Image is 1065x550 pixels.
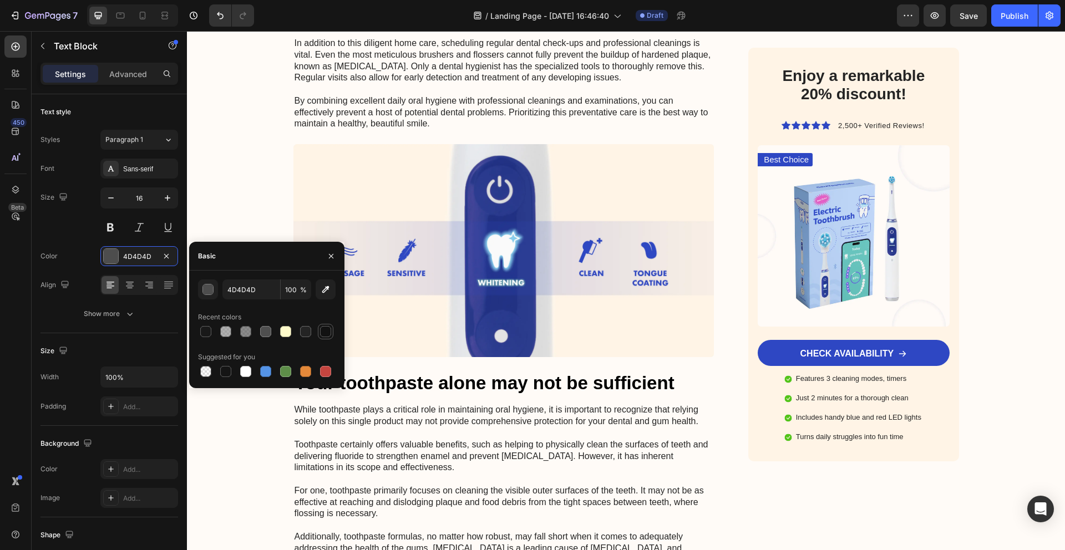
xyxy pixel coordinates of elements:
div: Align [40,278,72,293]
div: Undo/Redo [209,4,254,27]
p: Text Block [54,39,148,53]
p: Best Choice [577,124,622,135]
p: Features 3 cleaning modes, timers [609,344,734,353]
p: Advanced [109,68,147,80]
img: gempages_586127339532845771-2c98fbfb-e110-4a61-8270-f1066f10ddff.webp [106,113,528,326]
div: Text style [40,107,71,117]
input: Eg: FFFFFF [222,279,280,299]
span: % [300,285,307,295]
button: Save [950,4,987,27]
div: Image [40,493,60,503]
div: Padding [40,401,66,411]
span: Save [960,11,978,21]
div: Open Intercom Messenger [1027,496,1054,522]
span: Draft [647,11,663,21]
span: Landing Page - [DATE] 16:46:40 [490,10,609,22]
p: Turns daily struggles into fun time [609,401,734,411]
p: Just 2 minutes for a thorough clean [609,363,734,373]
div: Color [40,464,58,474]
p: CHECK AVAILABILITY [613,317,707,329]
button: Publish [991,4,1038,27]
div: Add... [123,493,175,503]
input: Auto [101,367,177,387]
div: Suggested for you [198,352,255,362]
div: Sans-serif [123,164,175,174]
span: / [485,10,488,22]
div: Font [40,164,54,174]
div: 450 [11,118,27,127]
p: Includes handy blue and red LED lights [609,382,734,391]
div: Shape [40,528,76,543]
div: Color [40,251,58,261]
div: Styles [40,135,60,145]
div: Width [40,372,59,382]
h2: Your toothpaste alone may not be sufficient [106,339,528,365]
div: Show more [84,308,135,319]
div: Size [40,190,70,205]
div: Publish [1001,10,1028,22]
img: gempages_586127339532845771-51ad867e-d477-4291-a15c-81fe00c5726a.webp [571,114,762,296]
div: Size [40,344,70,359]
iframe: Design area [187,31,1065,550]
div: Add... [123,465,175,475]
div: Beta [8,203,27,212]
div: Recent colors [198,312,241,322]
p: Settings [55,68,86,80]
p: 7 [73,9,78,22]
span: Paragraph 1 [105,135,143,145]
span: 2,500+ Verified Reviews! [651,90,737,99]
button: 7 [4,4,83,27]
div: Basic [198,251,216,261]
a: CHECK AVAILABILITY [571,309,762,335]
h2: Enjoy a remarkable 20% discount! [580,34,754,74]
div: Add... [123,402,175,412]
button: Paragraph 1 [100,130,178,150]
div: 4D4D4D [123,252,155,262]
div: Background [40,436,94,451]
button: Show more [40,304,178,324]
